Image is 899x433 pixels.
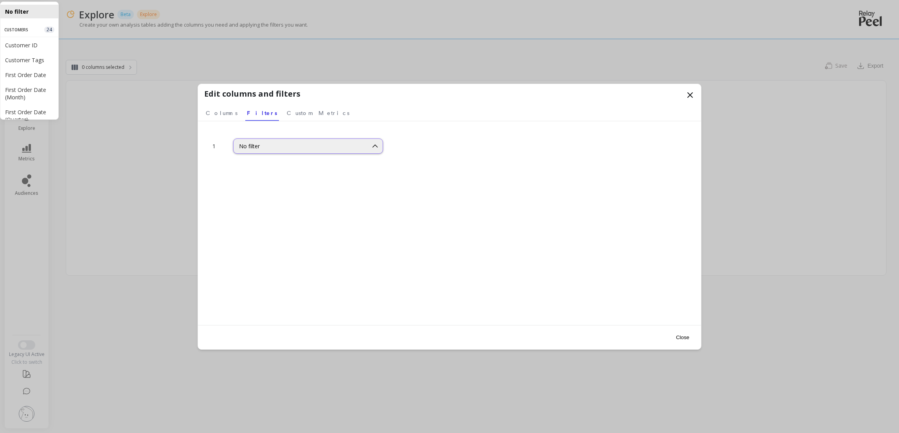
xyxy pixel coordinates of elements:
[5,8,54,15] div: No filter
[239,142,362,150] div: No filter
[5,108,54,123] div: First Order Date (Quarter)
[287,109,349,117] span: Custom Metrics
[44,27,54,33] span: 24
[206,109,237,117] span: Columns
[204,88,300,100] h1: Edit columns and filters
[5,56,54,64] div: Customer Tags
[5,41,54,49] div: Customer ID
[5,71,54,79] div: First Order Date
[4,27,28,33] span: Customers
[674,329,692,346] button: Close
[5,86,54,101] div: First Order Date (Month)
[247,109,277,117] span: Filters
[212,142,216,150] span: 1
[204,103,695,121] nav: Tabs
